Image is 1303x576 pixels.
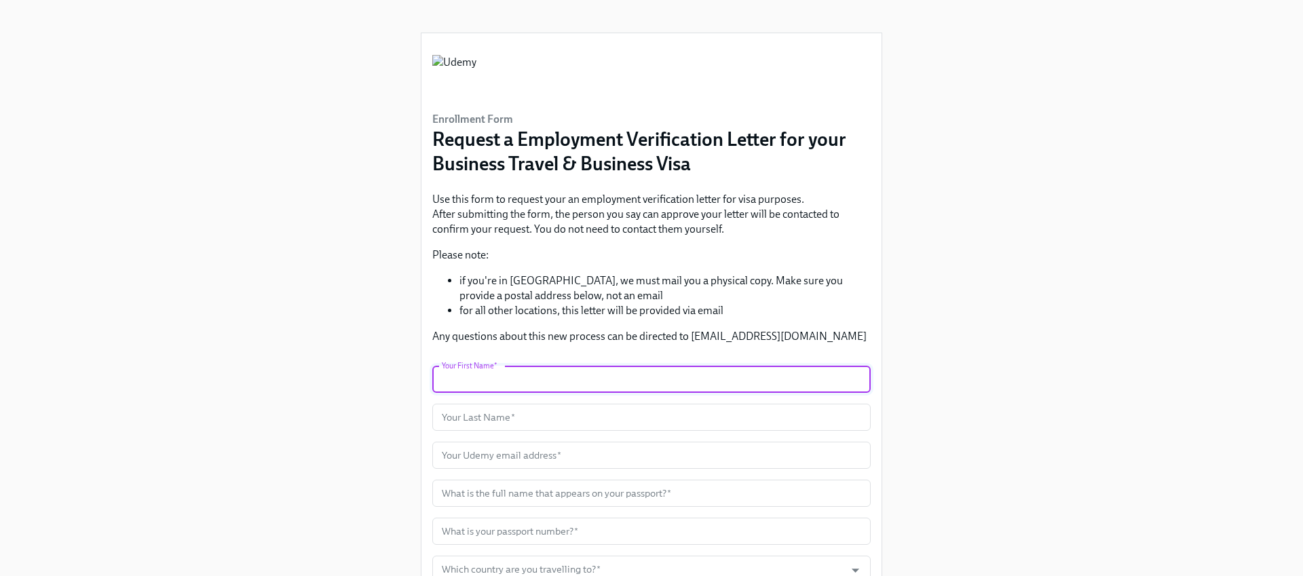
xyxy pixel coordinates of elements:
[459,273,871,303] li: if you're in [GEOGRAPHIC_DATA], we must mail you a physical copy. Make sure you provide a postal ...
[432,329,871,344] p: Any questions about this new process can be directed to [EMAIL_ADDRESS][DOMAIN_NAME]
[459,303,871,318] li: for all other locations, this letter will be provided via email
[432,127,871,176] h3: Request a Employment Verification Letter for your Business Travel & Business Visa
[432,192,871,237] p: Use this form to request your an employment verification letter for visa purposes. After submitti...
[432,248,871,263] p: Please note:
[432,112,871,127] h6: Enrollment Form
[432,55,476,96] img: Udemy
